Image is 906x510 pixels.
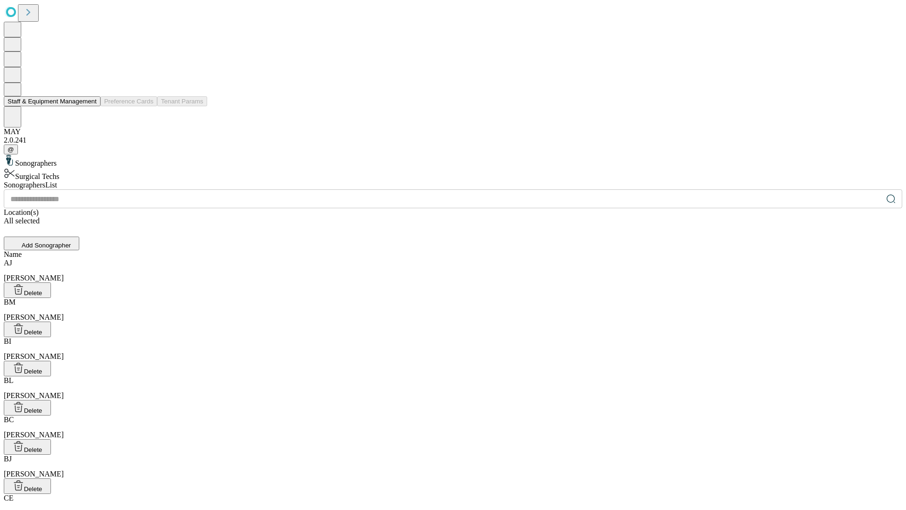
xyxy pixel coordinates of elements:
[24,407,42,414] span: Delete
[4,136,902,144] div: 2.0.241
[4,416,902,439] div: [PERSON_NAME]
[4,208,39,216] span: Location(s)
[4,376,13,384] span: BL
[4,478,51,494] button: Delete
[4,400,51,416] button: Delete
[4,337,902,361] div: [PERSON_NAME]
[4,298,902,322] div: [PERSON_NAME]
[24,485,42,493] span: Delete
[101,96,157,106] button: Preference Cards
[4,376,902,400] div: [PERSON_NAME]
[24,368,42,375] span: Delete
[4,154,902,168] div: Sonographers
[4,337,11,345] span: BI
[4,168,902,181] div: Surgical Techs
[22,242,71,249] span: Add Sonographer
[4,455,12,463] span: BJ
[4,181,902,189] div: Sonographers List
[24,329,42,336] span: Delete
[4,217,902,225] div: All selected
[4,144,18,154] button: @
[4,259,902,282] div: [PERSON_NAME]
[4,259,12,267] span: AJ
[4,322,51,337] button: Delete
[157,96,207,106] button: Tenant Params
[4,127,902,136] div: MAY
[8,146,14,153] span: @
[4,494,13,502] span: CE
[4,439,51,455] button: Delete
[4,361,51,376] button: Delete
[4,416,14,424] span: BC
[24,289,42,297] span: Delete
[4,237,79,250] button: Add Sonographer
[4,298,16,306] span: BM
[4,455,902,478] div: [PERSON_NAME]
[4,96,101,106] button: Staff & Equipment Management
[4,282,51,298] button: Delete
[24,446,42,453] span: Delete
[4,250,902,259] div: Name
